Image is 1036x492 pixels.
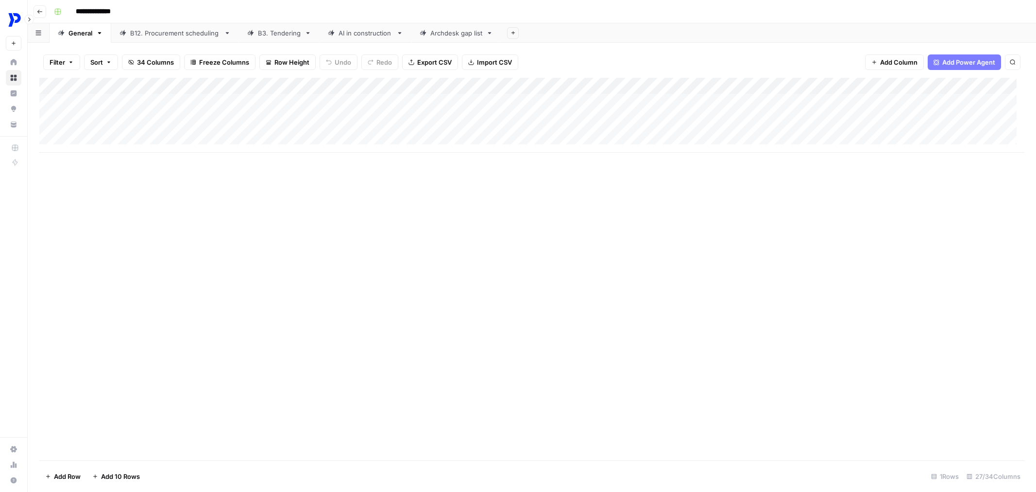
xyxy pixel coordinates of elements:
[122,54,180,70] button: 34 Columns
[6,70,21,86] a: Browse
[411,23,501,43] a: Archdesk gap list
[880,57,917,67] span: Add Column
[86,469,146,484] button: Add 10 Rows
[339,28,392,38] div: AI in construction
[54,472,81,481] span: Add Row
[361,54,398,70] button: Redo
[39,469,86,484] button: Add Row
[274,57,309,67] span: Row Height
[320,54,357,70] button: Undo
[462,54,518,70] button: Import CSV
[477,57,512,67] span: Import CSV
[137,57,174,67] span: 34 Columns
[239,23,320,43] a: B3. Tendering
[184,54,255,70] button: Freeze Columns
[942,57,995,67] span: Add Power Agent
[111,23,239,43] a: B12. Procurement scheduling
[43,54,80,70] button: Filter
[90,57,103,67] span: Sort
[6,54,21,70] a: Home
[50,57,65,67] span: Filter
[402,54,458,70] button: Export CSV
[6,86,21,101] a: Insights
[101,472,140,481] span: Add 10 Rows
[6,117,21,132] a: Your Data
[84,54,118,70] button: Sort
[6,8,21,32] button: Workspace: ProcurePro
[259,54,316,70] button: Row Height
[865,54,924,70] button: Add Column
[258,28,301,38] div: B3. Tendering
[320,23,411,43] a: AI in construction
[430,28,482,38] div: Archdesk gap list
[50,23,111,43] a: General
[6,101,21,117] a: Opportunities
[928,54,1001,70] button: Add Power Agent
[130,28,220,38] div: B12. Procurement scheduling
[963,469,1024,484] div: 27/34 Columns
[6,441,21,457] a: Settings
[376,57,392,67] span: Redo
[6,457,21,473] a: Usage
[927,469,963,484] div: 1 Rows
[417,57,452,67] span: Export CSV
[6,473,21,488] button: Help + Support
[68,28,92,38] div: General
[199,57,249,67] span: Freeze Columns
[6,11,23,29] img: ProcurePro Logo
[335,57,351,67] span: Undo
